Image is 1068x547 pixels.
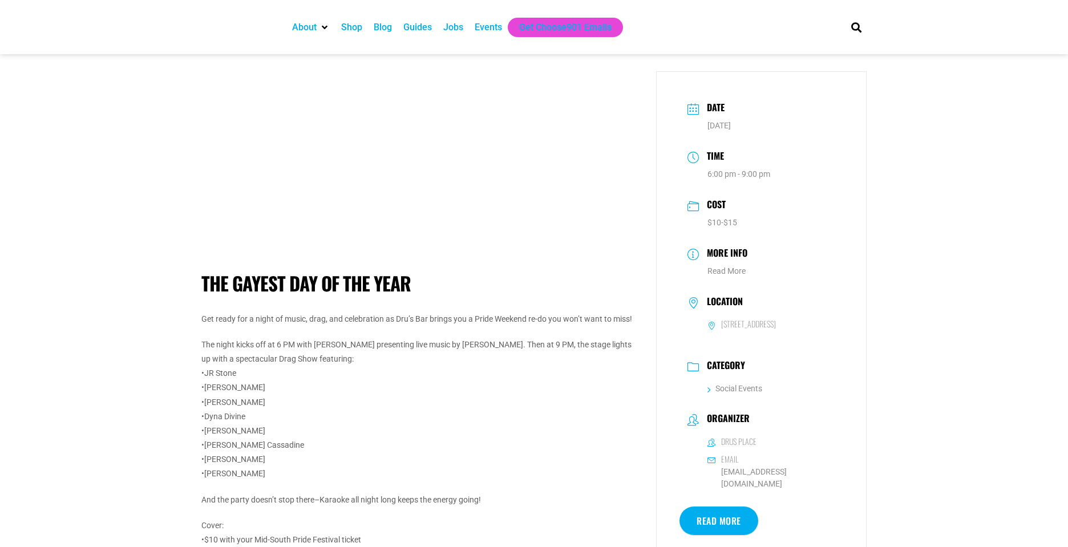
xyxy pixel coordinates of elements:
[687,217,835,229] dd: $10-$15
[707,121,731,130] span: [DATE]
[701,149,724,165] h3: Time
[201,338,639,481] p: The night kicks off at 6 PM with [PERSON_NAME] presenting live music by [PERSON_NAME]. Then at 9 ...
[292,21,317,34] a: About
[201,493,639,507] p: And the party doesn’t stop there–Karaoke all night long keeps the energy going!
[286,18,832,37] nav: Main nav
[341,21,362,34] a: Shop
[721,454,738,464] h6: Email
[701,360,745,374] h3: Category
[701,296,743,310] h3: Location
[679,507,758,535] a: Read More
[701,197,726,214] h3: Cost
[201,272,639,295] h1: The Gayest Day of the Year
[847,18,866,37] div: Search
[701,413,750,427] h3: Organizer
[475,21,502,34] a: Events
[701,246,747,262] h3: More Info
[721,319,776,329] h6: [STREET_ADDRESS]
[707,384,762,393] a: Social Events
[707,466,835,490] a: [EMAIL_ADDRESS][DOMAIN_NAME]
[286,18,335,37] div: About
[443,21,463,34] a: Jobs
[707,266,746,275] a: Read More
[374,21,392,34] a: Blog
[721,436,756,447] h6: DRUS Place
[403,21,432,34] a: Guides
[701,100,725,117] h3: Date
[707,169,770,179] abbr: 6:00 pm - 9:00 pm
[519,21,612,34] a: Get Choose901 Emails
[201,312,639,326] p: Get ready for a night of music, drag, and celebration as Dru’s Bar brings you a Pride Weekend re-...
